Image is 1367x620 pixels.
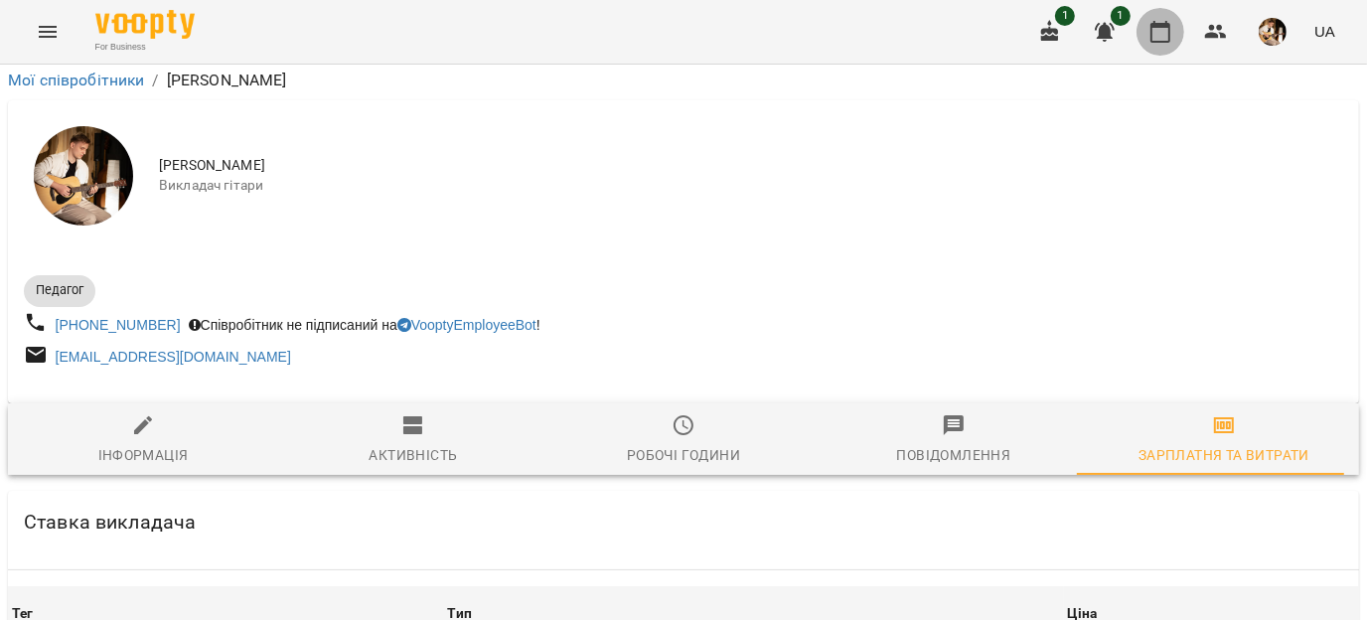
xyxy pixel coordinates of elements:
nav: breadcrumb [8,69,1359,92]
img: Сергій ВЛАСОВИЧ [34,126,133,226]
p: [PERSON_NAME] [167,69,287,92]
div: Співробітник не підписаний на ! [185,311,544,339]
a: [PHONE_NUMBER] [56,317,181,333]
span: 1 [1055,6,1075,26]
img: Voopty Logo [95,10,195,39]
button: UA [1306,13,1343,50]
span: Викладач гітари [159,176,1343,196]
img: 0162ea527a5616b79ea1cf03ccdd73a5.jpg [1259,18,1287,46]
div: Інформація [98,443,189,467]
span: UA [1314,21,1335,42]
div: Зарплатня та Витрати [1139,443,1309,467]
span: 1 [1111,6,1131,26]
a: [EMAIL_ADDRESS][DOMAIN_NAME] [56,349,291,365]
a: VooptyEmployeeBot [397,317,536,333]
div: Активність [370,443,458,467]
span: For Business [95,41,195,54]
span: Педагог [24,281,95,299]
span: [PERSON_NAME] [159,156,1343,176]
div: Повідомлення [897,443,1011,467]
li: / [153,69,159,92]
h6: Ставка викладача [24,507,196,538]
a: Мої співробітники [8,71,145,89]
button: Menu [24,8,72,56]
div: Робочі години [627,443,740,467]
